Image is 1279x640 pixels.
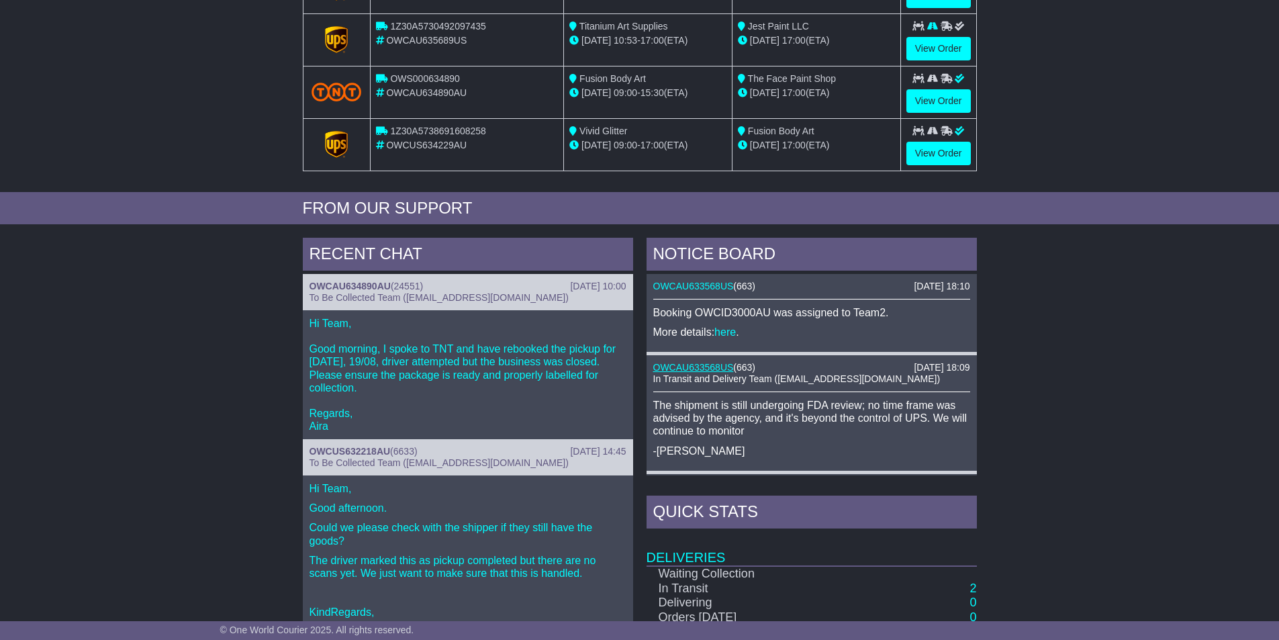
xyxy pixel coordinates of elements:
div: ( ) [310,446,626,457]
p: Booking OWCID3000AU was assigned to Team2. [653,306,970,319]
span: [DATE] [750,140,779,150]
a: OWCAU634890AU [310,281,391,291]
img: GetCarrierServiceLogo [325,131,348,158]
p: The driver marked this as pickup completed but there are no scans yet. We just want to make sure ... [310,554,626,580]
td: In Transit [647,582,840,596]
span: OWCAU635689US [386,35,467,46]
span: [DATE] [750,35,779,46]
p: The shipment is still undergoing FDA review; no time frame was advised by the agency, and it's be... [653,399,970,438]
div: - (ETA) [569,34,726,48]
a: OWCAU633568US [653,362,734,373]
span: 09:00 [614,87,637,98]
span: Fusion Body Art [579,73,646,84]
p: Hi Team, [310,482,626,495]
p: -[PERSON_NAME] [653,445,970,457]
div: [DATE] 18:09 [914,362,969,373]
span: 1Z30A5730492097435 [390,21,485,32]
span: [DATE] [581,87,611,98]
p: Hi Team, Good morning, I spoke to TNT and have rebooked the pickup for [DATE], 19/08, driver atte... [310,317,626,433]
div: NOTICE BOARD [647,238,977,274]
a: 0 [969,596,976,609]
span: [DATE] [581,140,611,150]
div: (ETA) [738,86,895,100]
span: OWCUS634229AU [386,140,467,150]
a: View Order [906,89,971,113]
span: Fusion Body Art [748,126,814,136]
span: 09:00 [614,140,637,150]
span: [DATE] [581,35,611,46]
span: Jest Paint LLC [748,21,809,32]
div: [DATE] 10:00 [570,281,626,292]
div: [DATE] 18:10 [914,281,969,292]
a: View Order [906,37,971,60]
div: - (ETA) [569,86,726,100]
span: OWCAU634890AU [386,87,467,98]
span: In Transit and Delivery Team ([EMAIL_ADDRESS][DOMAIN_NAME]) [653,373,941,384]
span: Titanium Art Supplies [579,21,668,32]
span: 663 [737,362,752,373]
a: OWCUS632218AU [310,446,391,457]
td: Waiting Collection [647,566,840,582]
img: TNT_Domestic.png [312,83,362,101]
span: 17:00 [641,140,664,150]
span: © One World Courier 2025. All rights reserved. [220,625,414,635]
td: Delivering [647,596,840,610]
span: To Be Collected Team ([EMAIL_ADDRESS][DOMAIN_NAME]) [310,457,569,468]
td: Orders [DATE] [647,610,840,625]
span: 15:30 [641,87,664,98]
div: FROM OUR SUPPORT [303,199,977,218]
span: OWS000634890 [390,73,460,84]
a: here [714,326,736,338]
p: More details: . [653,326,970,338]
p: KindRegards, [310,606,626,619]
a: 0 [969,610,976,624]
div: ( ) [653,362,970,373]
span: [DATE] [750,87,779,98]
span: Vivid Glitter [579,126,627,136]
img: GetCarrierServiceLogo [325,26,348,53]
span: 17:00 [782,87,806,98]
p: Good afternoon. [310,502,626,514]
div: ( ) [653,281,970,292]
span: The Face Paint Shop [748,73,837,84]
div: (ETA) [738,34,895,48]
span: 663 [737,281,752,291]
span: 10:53 [614,35,637,46]
a: 2 [969,582,976,595]
div: (ETA) [738,138,895,152]
span: To Be Collected Team ([EMAIL_ADDRESS][DOMAIN_NAME]) [310,292,569,303]
div: [DATE] 14:45 [570,446,626,457]
span: 17:00 [782,35,806,46]
p: Could we please check with the shipper if they still have the goods? [310,521,626,547]
a: OWCAU633568US [653,281,734,291]
td: Deliveries [647,532,977,566]
div: ( ) [310,281,626,292]
span: 1Z30A5738691608258 [390,126,485,136]
div: - (ETA) [569,138,726,152]
div: RECENT CHAT [303,238,633,274]
span: 17:00 [782,140,806,150]
span: 6633 [393,446,414,457]
div: Quick Stats [647,496,977,532]
a: View Order [906,142,971,165]
span: 17:00 [641,35,664,46]
span: 24551 [394,281,420,291]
